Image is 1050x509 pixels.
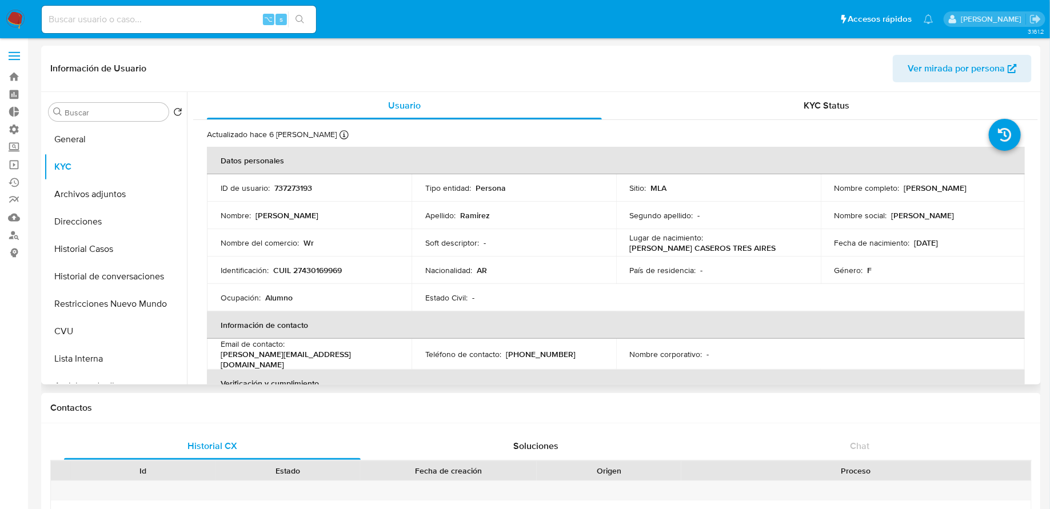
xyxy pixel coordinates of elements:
[484,238,486,248] p: -
[425,349,501,359] p: Teléfono de contacto :
[44,290,187,318] button: Restricciones Nuevo Mundo
[207,311,1025,339] th: Información de contacto
[274,183,312,193] p: 737273193
[707,349,709,359] p: -
[835,210,887,221] p: Nombre social :
[425,265,472,275] p: Nacionalidad :
[924,14,933,24] a: Notificaciones
[273,265,342,275] p: CUIL 27430169969
[42,12,316,27] input: Buscar usuario o caso...
[368,465,529,476] div: Fecha de creación
[44,181,187,208] button: Archivos adjuntos
[460,210,490,221] p: Ramirez
[908,55,1005,82] span: Ver mirada por persona
[804,99,850,112] span: KYC Status
[425,238,479,248] p: Soft descriptor :
[835,265,863,275] p: Género :
[44,372,187,400] button: Anticipos de dinero
[425,210,456,221] p: Apellido :
[701,265,703,275] p: -
[221,210,251,221] p: Nombre :
[50,63,146,74] h1: Información de Usuario
[288,11,312,27] button: search-icon
[904,183,967,193] p: [PERSON_NAME]
[892,210,955,221] p: [PERSON_NAME]
[44,235,187,263] button: Historial Casos
[689,465,1023,476] div: Proceso
[65,107,164,118] input: Buscar
[388,99,421,112] span: Usuario
[425,292,468,303] p: Estado Civil :
[44,318,187,345] button: CVU
[630,265,696,275] p: País de residencia :
[221,349,393,370] p: [PERSON_NAME][EMAIL_ADDRESS][DOMAIN_NAME]
[630,210,693,221] p: Segundo apellido :
[651,183,667,193] p: MLA
[425,183,471,193] p: Tipo entidad :
[255,210,318,221] p: [PERSON_NAME]
[851,439,870,452] span: Chat
[207,129,337,140] p: Actualizado hace 6 [PERSON_NAME]
[915,238,939,248] p: [DATE]
[221,292,261,303] p: Ocupación :
[848,13,912,25] span: Accesos rápidos
[44,263,187,290] button: Historial de conversaciones
[44,345,187,372] button: Lista Interna
[265,292,293,303] p: Alumno
[173,107,182,120] button: Volver al orden por defecto
[207,147,1025,174] th: Datos personales
[477,265,487,275] p: AR
[44,153,187,181] button: KYC
[506,349,576,359] p: [PHONE_NUMBER]
[221,238,299,248] p: Nombre del comercio :
[961,14,1025,25] p: fabricio.bottalo@mercadolibre.com
[893,55,1032,82] button: Ver mirada por persona
[207,370,1025,397] th: Verificación y cumplimiento
[476,183,506,193] p: Persona
[513,439,558,452] span: Soluciones
[44,208,187,235] button: Direcciones
[79,465,207,476] div: Id
[630,349,702,359] p: Nombre corporativo :
[630,233,704,243] p: Lugar de nacimiento :
[835,238,910,248] p: Fecha de nacimiento :
[223,465,352,476] div: Estado
[1029,13,1041,25] a: Salir
[472,292,474,303] p: -
[221,265,269,275] p: Identificación :
[187,439,237,452] span: Historial CX
[304,238,314,248] p: Wr
[835,183,900,193] p: Nombre completo :
[264,14,273,25] span: ⌥
[630,243,776,253] p: [PERSON_NAME] CASEROS TRES AIRES
[868,265,872,275] p: F
[44,126,187,153] button: General
[698,210,700,221] p: -
[280,14,283,25] span: s
[50,402,1032,414] h1: Contactos
[630,183,646,193] p: Sitio :
[53,107,62,117] button: Buscar
[545,465,673,476] div: Origen
[221,183,270,193] p: ID de usuario :
[221,339,285,349] p: Email de contacto :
